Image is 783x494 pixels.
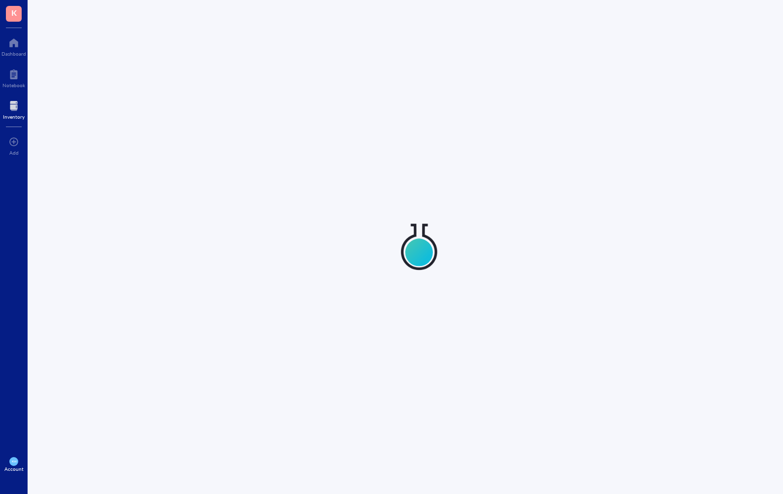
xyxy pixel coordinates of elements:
div: Add [9,150,19,156]
div: Notebook [2,82,25,88]
div: Account [4,466,24,472]
div: Dashboard [1,51,26,57]
a: Notebook [2,66,25,88]
span: K [11,6,17,19]
a: Inventory [3,98,25,120]
span: KW [11,460,16,463]
a: Dashboard [1,35,26,57]
div: Inventory [3,114,25,120]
